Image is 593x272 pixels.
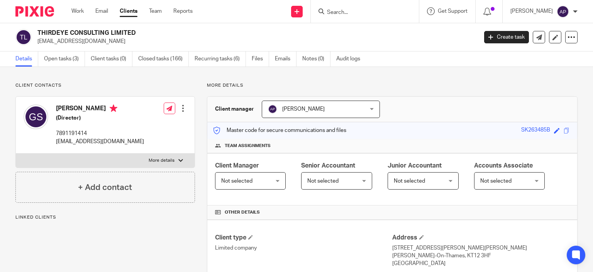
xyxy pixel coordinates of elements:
[474,163,533,169] span: Accounts Associate
[37,29,386,37] h2: THIRDEYE CONSULTING LIMITED
[15,29,32,45] img: svg%3E
[15,82,195,89] p: Client contacts
[326,9,396,16] input: Search
[275,51,296,67] a: Emails
[225,143,271,149] span: Team assignments
[388,163,442,169] span: Junior Accountant
[215,244,392,252] p: Limited company
[15,6,54,17] img: Pixie
[15,214,195,221] p: Linked clients
[307,178,339,184] span: Not selected
[336,51,366,67] a: Audit logs
[215,105,254,113] h3: Client manager
[120,7,137,15] a: Clients
[56,104,144,114] h4: [PERSON_NAME]
[44,51,85,67] a: Open tasks (3)
[24,104,48,129] img: svg%3E
[392,234,569,242] h4: Address
[302,51,330,67] a: Notes (0)
[215,163,259,169] span: Client Manager
[221,178,252,184] span: Not selected
[213,127,346,134] p: Master code for secure communications and files
[438,9,468,14] span: Get Support
[392,252,569,260] p: [PERSON_NAME]-On-Thames, KT12 3HF
[521,126,550,135] div: SK263485B
[480,178,512,184] span: Not selected
[215,234,392,242] h4: Client type
[95,7,108,15] a: Email
[110,104,117,112] i: Primary
[392,244,569,252] p: [STREET_ADDRESS][PERSON_NAME][PERSON_NAME]
[301,163,355,169] span: Senior Accountant
[282,106,325,112] span: [PERSON_NAME]
[484,31,529,43] a: Create task
[56,114,144,122] h5: (Director)
[207,82,578,89] p: More details
[268,104,277,114] img: svg%3E
[510,7,553,15] p: [PERSON_NAME]
[252,51,269,67] a: Files
[225,209,260,216] span: Other details
[195,51,246,67] a: Recurring tasks (6)
[392,260,569,267] p: [GEOGRAPHIC_DATA]
[78,181,132,193] h4: + Add contact
[71,7,84,15] a: Work
[37,38,473,45] p: [EMAIL_ADDRESS][DOMAIN_NAME]
[56,138,144,145] p: [EMAIL_ADDRESS][DOMAIN_NAME]
[394,178,425,184] span: Not selected
[149,7,162,15] a: Team
[557,5,569,18] img: svg%3E
[138,51,189,67] a: Closed tasks (166)
[91,51,132,67] a: Client tasks (0)
[56,130,144,137] p: 7891191414
[149,157,175,164] p: More details
[173,7,193,15] a: Reports
[15,51,38,67] a: Details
